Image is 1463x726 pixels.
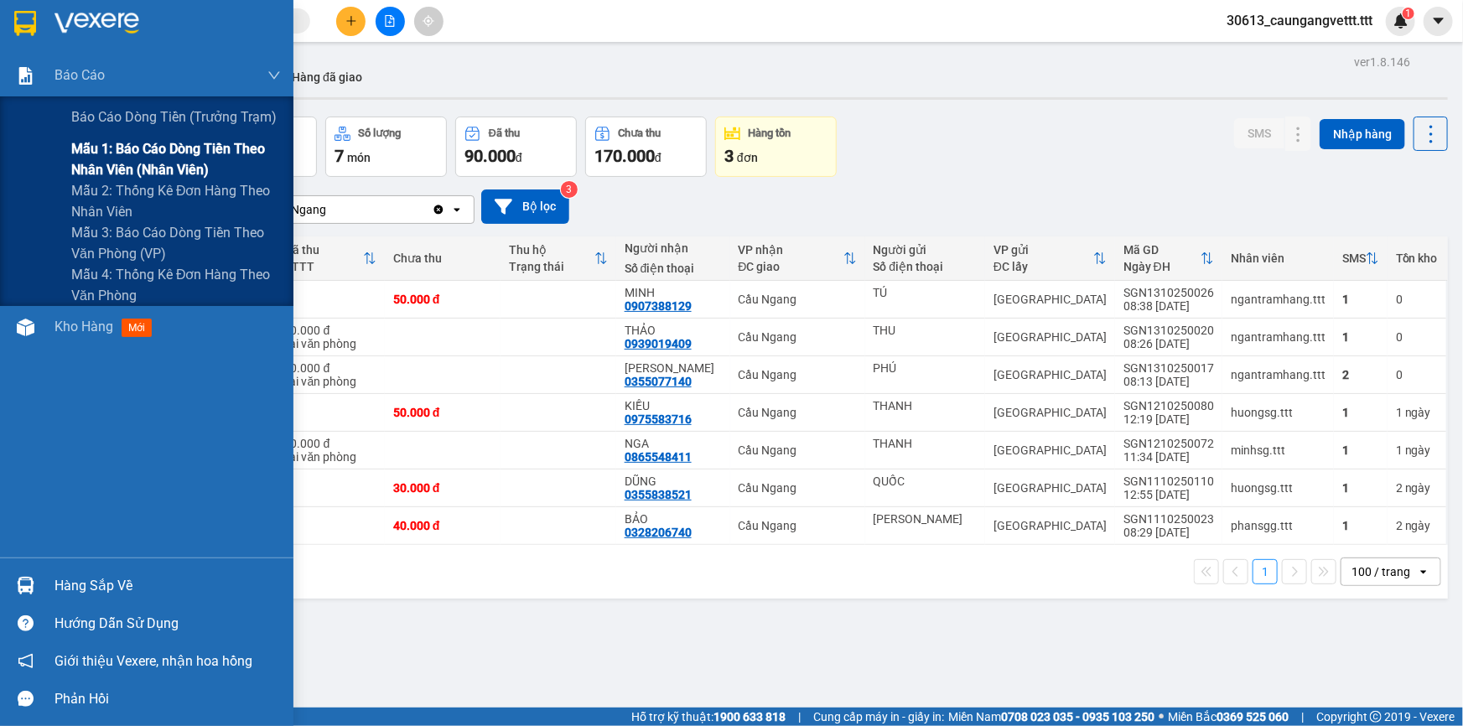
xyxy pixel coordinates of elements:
[1334,236,1388,281] th: Toggle SortBy
[1396,368,1438,381] div: 0
[489,127,520,139] div: Đã thu
[432,203,445,216] svg: Clear value
[1123,337,1214,350] div: 08:26 [DATE]
[464,146,516,166] span: 90.000
[739,519,857,532] div: Cầu Ngang
[1231,481,1326,495] div: huongsg.ttt
[625,286,722,299] div: MINH
[1342,406,1379,419] div: 1
[1123,526,1214,539] div: 08:29 [DATE]
[1123,324,1214,337] div: SGN1310250020
[17,577,34,594] img: warehouse-icon
[739,443,857,457] div: Cầu Ngang
[1123,243,1201,257] div: Mã GD
[1405,519,1431,532] span: ngày
[393,481,492,495] div: 30.000 đ
[1405,8,1411,19] span: 1
[625,299,692,313] div: 0907388129
[739,406,857,419] div: Cầu Ngang
[325,117,447,177] button: Số lượng7món
[1123,399,1214,412] div: SGN1210250080
[1168,708,1289,726] span: Miền Bắc
[1123,437,1214,450] div: SGN1210250072
[1123,474,1214,488] div: SGN1110250110
[284,361,376,375] div: 30.000 đ
[1123,512,1214,526] div: SGN1110250023
[501,236,616,281] th: Toggle SortBy
[1301,708,1304,726] span: |
[359,127,402,139] div: Số lượng
[631,708,786,726] span: Hỗ trợ kỹ thuật:
[874,437,977,450] div: THANH
[655,151,661,164] span: đ
[730,236,865,281] th: Toggle SortBy
[1231,443,1326,457] div: minhsg.ttt
[737,151,758,164] span: đơn
[1393,13,1409,29] img: icon-new-feature
[1342,443,1379,457] div: 1
[993,406,1107,419] div: [GEOGRAPHIC_DATA]
[71,222,281,264] span: Mẫu 3: Báo cáo dòng tiền theo văn phòng (VP)
[18,615,34,631] span: question-circle
[71,180,281,222] span: Mẫu 2: Thống kê đơn hàng theo nhân viên
[347,151,371,164] span: món
[122,319,152,337] span: mới
[1231,293,1326,306] div: ngantramhang.ttt
[993,443,1107,457] div: [GEOGRAPHIC_DATA]
[1342,519,1379,532] div: 1
[1396,519,1438,532] div: 2
[71,138,281,180] span: Mẫu 1: Báo cáo dòng tiền theo nhân viên (nhân viên)
[739,368,857,381] div: Cầu Ngang
[1396,406,1438,419] div: 1
[1213,10,1386,31] span: 30613_caungangvettt.ttt
[71,264,281,306] span: Mẫu 4: Thống kê đơn hàng theo văn phòng
[874,361,977,375] div: PHÚ
[54,319,113,334] span: Kho hàng
[336,7,366,36] button: plus
[509,260,594,273] div: Trạng thái
[17,319,34,336] img: warehouse-icon
[54,573,281,599] div: Hàng sắp về
[1123,361,1214,375] div: SGN1310250017
[1396,481,1438,495] div: 2
[993,330,1107,344] div: [GEOGRAPHIC_DATA]
[985,236,1115,281] th: Toggle SortBy
[1370,711,1382,723] span: copyright
[594,146,655,166] span: 170.000
[1396,252,1438,265] div: Tồn kho
[874,286,977,299] div: TÚ
[749,127,791,139] div: Hàng tồn
[1123,375,1214,388] div: 08:13 [DATE]
[993,293,1107,306] div: [GEOGRAPHIC_DATA]
[284,260,363,273] div: HTTT
[1417,565,1430,578] svg: open
[1342,481,1379,495] div: 1
[509,243,594,257] div: Thu hộ
[54,65,105,86] span: Báo cáo
[739,330,857,344] div: Cầu Ngang
[625,324,722,337] div: THẢO
[267,201,326,218] div: Cầu Ngang
[1231,519,1326,532] div: phansgg.ttt
[993,260,1093,273] div: ĐC lấy
[1217,710,1289,723] strong: 0369 525 060
[414,7,444,36] button: aim
[874,512,977,526] div: ANH BẢO
[1405,406,1431,419] span: ngày
[561,181,578,198] sup: 3
[267,69,281,82] span: down
[278,57,376,97] button: Hàng đã giao
[1396,330,1438,344] div: 0
[54,687,281,712] div: Phản hồi
[393,252,492,265] div: Chưa thu
[739,243,843,257] div: VP nhận
[284,243,363,257] div: Đã thu
[1231,330,1326,344] div: ngantramhang.ttt
[284,450,376,464] div: Tại văn phòng
[715,117,837,177] button: Hàng tồn3đơn
[54,651,252,672] span: Giới thiệu Vexere, nhận hoa hồng
[993,481,1107,495] div: [GEOGRAPHIC_DATA]
[1396,293,1438,306] div: 0
[993,243,1093,257] div: VP gửi
[1123,299,1214,313] div: 08:38 [DATE]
